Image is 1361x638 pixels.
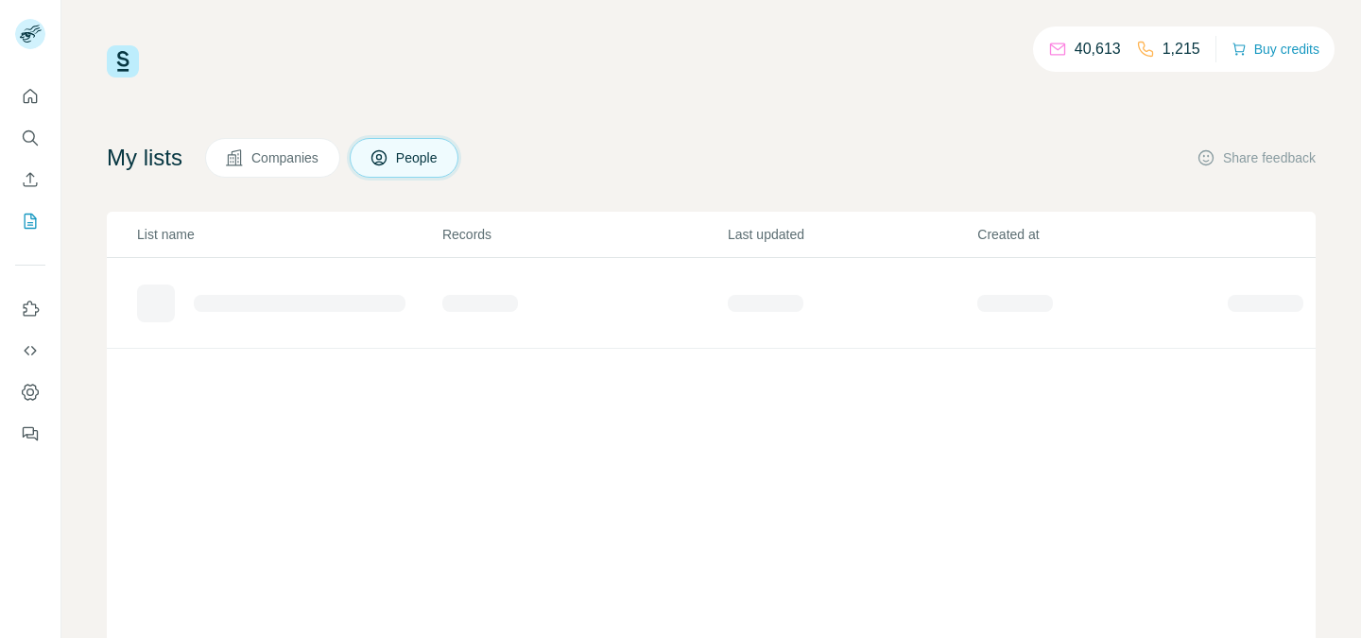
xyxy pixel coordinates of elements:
button: Enrich CSV [15,163,45,197]
p: List name [137,225,440,244]
button: Buy credits [1232,36,1319,62]
button: Search [15,121,45,155]
button: Share feedback [1197,148,1316,167]
button: Use Surfe on LinkedIn [15,292,45,326]
p: Created at [977,225,1225,244]
button: Dashboard [15,375,45,409]
button: My lists [15,204,45,238]
img: Surfe Logo [107,45,139,78]
button: Quick start [15,79,45,113]
button: Use Surfe API [15,334,45,368]
p: Records [442,225,726,244]
p: Last updated [728,225,975,244]
button: Feedback [15,417,45,451]
p: 40,613 [1075,38,1121,60]
p: 1,215 [1163,38,1200,60]
h4: My lists [107,143,182,173]
span: Companies [251,148,320,167]
span: People [396,148,439,167]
